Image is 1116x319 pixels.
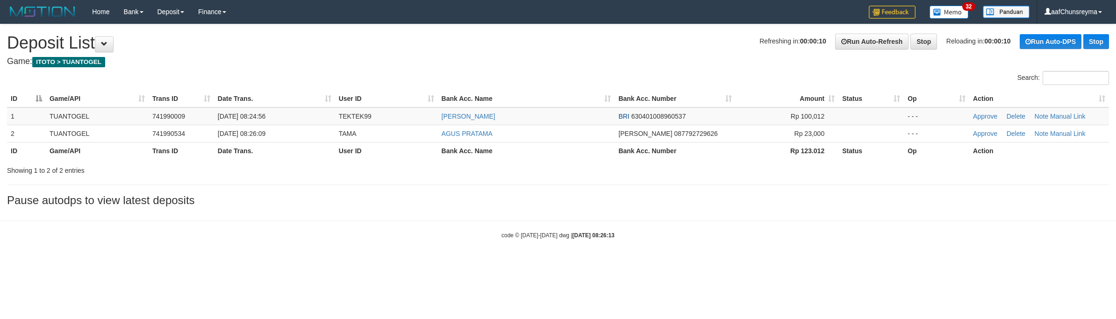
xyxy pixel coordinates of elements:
[618,113,629,120] span: BRI
[339,130,357,137] span: TAMA
[214,90,335,107] th: Date Trans.: activate to sort column ascending
[674,130,717,137] span: Copy 087792729626 to clipboard
[904,107,969,125] td: - - -
[800,37,826,45] strong: 00:00:10
[1083,34,1109,49] a: Stop
[983,6,1030,18] img: panduan.png
[1007,113,1025,120] a: Delete
[339,113,372,120] span: TEKTEK99
[46,142,149,159] th: Game/API
[736,90,838,107] th: Amount: activate to sort column ascending
[218,113,265,120] span: [DATE] 08:24:56
[838,90,904,107] th: Status: activate to sort column ascending
[7,125,46,142] td: 2
[7,57,1109,66] h4: Game:
[1020,34,1081,49] a: Run Auto-DPS
[904,90,969,107] th: Op: activate to sort column ascending
[930,6,969,19] img: Button%20Memo.svg
[946,37,1011,45] span: Reloading in:
[442,113,495,120] a: [PERSON_NAME]
[985,37,1011,45] strong: 00:00:10
[791,113,824,120] span: Rp 100,012
[32,57,105,67] span: ITOTO > TUANTOGEL
[501,232,615,239] small: code © [DATE]-[DATE] dwg |
[838,142,904,159] th: Status
[1035,130,1049,137] a: Note
[7,194,1109,206] h3: Pause autodps to view latest deposits
[572,232,615,239] strong: [DATE] 08:26:13
[7,107,46,125] td: 1
[973,130,997,137] a: Approve
[631,113,686,120] span: Copy 630401008960537 to clipboard
[615,142,736,159] th: Bank Acc. Number
[1007,130,1025,137] a: Delete
[1035,113,1049,120] a: Note
[1050,113,1086,120] a: Manual Link
[149,142,214,159] th: Trans ID
[7,34,1109,52] h1: Deposit List
[46,90,149,107] th: Game/API: activate to sort column ascending
[438,90,615,107] th: Bank Acc. Name: activate to sort column ascending
[835,34,909,50] a: Run Auto-Refresh
[46,125,149,142] td: TUANTOGEL
[335,142,438,159] th: User ID
[335,90,438,107] th: User ID: activate to sort column ascending
[618,130,672,137] span: [PERSON_NAME]
[149,90,214,107] th: Trans ID: activate to sort column ascending
[1017,71,1109,85] label: Search:
[973,113,997,120] a: Approve
[962,2,975,11] span: 32
[152,113,185,120] span: 741990009
[1050,130,1086,137] a: Manual Link
[794,130,825,137] span: Rp 23,000
[904,125,969,142] td: - - -
[759,37,826,45] span: Refreshing in:
[910,34,937,50] a: Stop
[1043,71,1109,85] input: Search:
[904,142,969,159] th: Op
[736,142,838,159] th: Rp 123.012
[218,130,265,137] span: [DATE] 08:26:09
[969,90,1109,107] th: Action: activate to sort column ascending
[438,142,615,159] th: Bank Acc. Name
[46,107,149,125] td: TUANTOGEL
[7,142,46,159] th: ID
[442,130,493,137] a: AGUS PRATAMA
[869,6,916,19] img: Feedback.jpg
[152,130,185,137] span: 741990534
[969,142,1109,159] th: Action
[214,142,335,159] th: Date Trans.
[7,90,46,107] th: ID: activate to sort column descending
[615,90,736,107] th: Bank Acc. Number: activate to sort column ascending
[7,162,458,175] div: Showing 1 to 2 of 2 entries
[7,5,78,19] img: MOTION_logo.png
